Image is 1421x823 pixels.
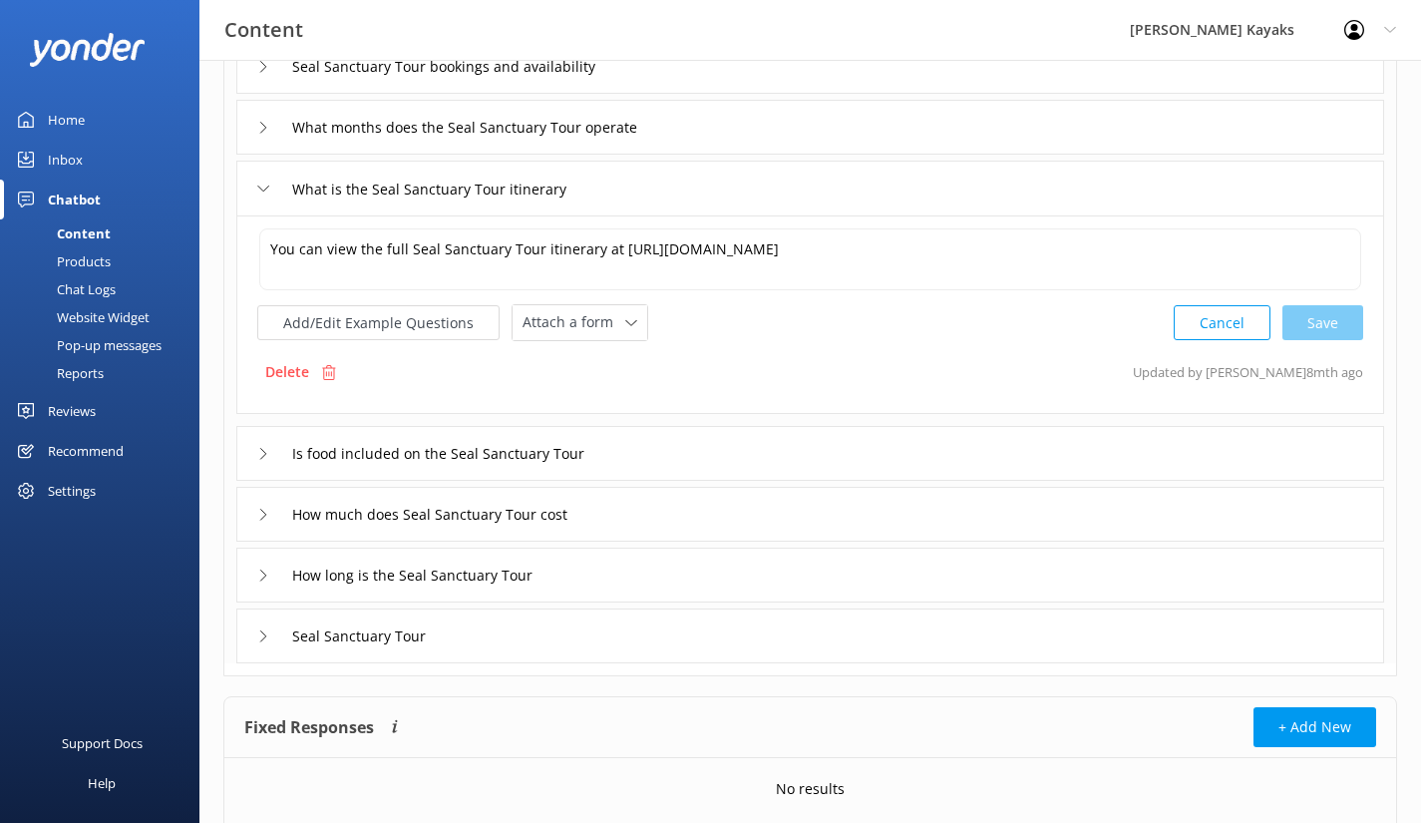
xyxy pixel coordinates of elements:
[1174,305,1270,340] button: Cancel
[12,247,111,275] div: Products
[12,247,199,275] a: Products
[244,707,374,747] h4: Fixed Responses
[12,331,162,359] div: Pop-up messages
[523,311,625,333] span: Attach a form
[48,471,96,511] div: Settings
[48,180,101,219] div: Chatbot
[12,303,150,331] div: Website Widget
[12,303,199,331] a: Website Widget
[12,275,116,303] div: Chat Logs
[12,219,111,247] div: Content
[12,331,199,359] a: Pop-up messages
[12,359,199,387] a: Reports
[30,33,145,66] img: yonder-white-logo.png
[12,275,199,303] a: Chat Logs
[48,140,83,180] div: Inbox
[259,228,1361,290] textarea: You can view the full Seal Sanctuary Tour itinerary at [URL][DOMAIN_NAME]
[1253,707,1376,747] button: + Add New
[48,100,85,140] div: Home
[1133,353,1363,391] p: Updated by [PERSON_NAME] 8mth ago
[88,763,116,803] div: Help
[265,361,309,383] p: Delete
[257,305,500,340] button: Add/Edit Example Questions
[48,391,96,431] div: Reviews
[776,778,845,800] p: No results
[62,723,143,763] div: Support Docs
[48,431,124,471] div: Recommend
[224,14,303,46] h3: Content
[12,219,199,247] a: Content
[12,359,104,387] div: Reports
